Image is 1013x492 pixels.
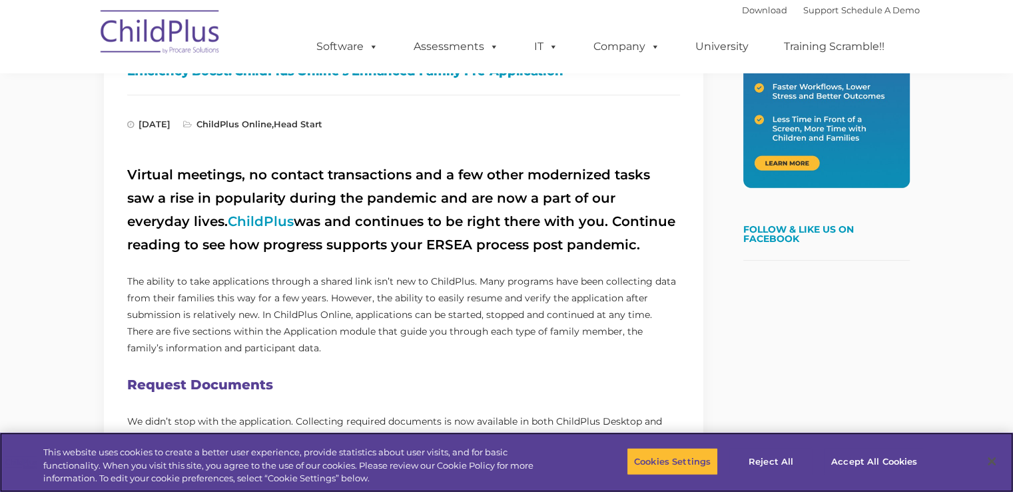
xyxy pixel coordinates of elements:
[729,447,813,475] button: Reject All
[127,273,680,357] p: The ability to take applications through a shared link isn’t new to ChildPlus. Many programs have...
[303,33,392,60] a: Software
[43,446,557,485] div: This website uses cookies to create a better user experience, provide statistics about user visit...
[742,5,787,15] a: Download
[841,5,920,15] a: Schedule A Demo
[977,447,1006,476] button: Close
[127,373,680,397] h2: Request Documents
[127,119,170,129] span: [DATE]
[771,33,898,60] a: Training Scramble!!
[803,5,839,15] a: Support
[580,33,673,60] a: Company
[274,119,322,129] a: Head Start
[228,213,294,229] a: ChildPlus
[183,119,322,129] span: ,
[682,33,762,60] a: University
[742,5,920,15] font: |
[127,163,680,257] h2: Virtual meetings, no contact transactions and a few other modernized tasks saw a rise in populari...
[824,447,924,475] button: Accept All Cookies
[400,33,512,60] a: Assessments
[94,1,227,67] img: ChildPlus by Procare Solutions
[627,447,718,475] button: Cookies Settings
[521,33,571,60] a: IT
[196,119,272,129] a: ChildPlus Online
[743,223,854,245] a: Follow & Like Us on Facebook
